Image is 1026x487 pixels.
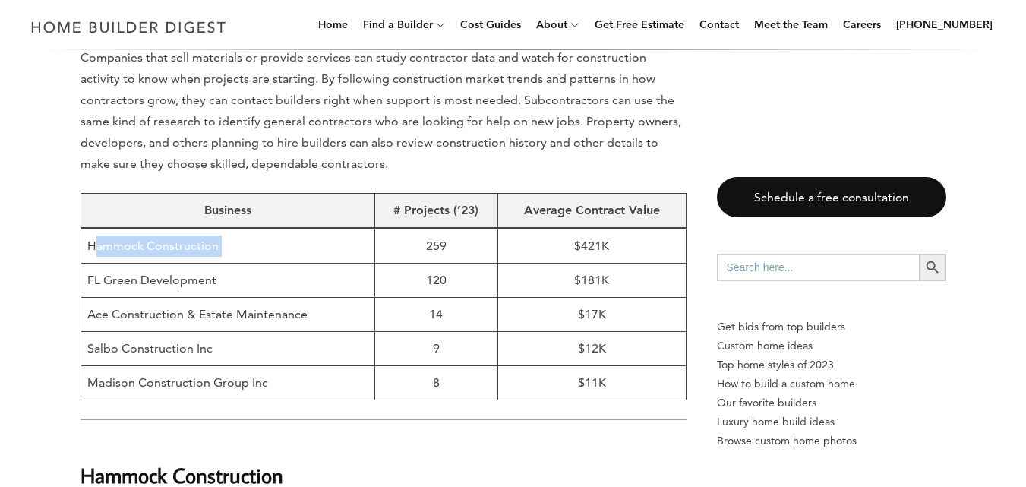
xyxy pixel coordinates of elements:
td: $11K [498,365,686,400]
svg: Search [924,259,941,276]
p: Information drawn from construction data plays an important role for many people in the building ... [81,26,687,175]
th: # Projects (’23) [374,193,498,228]
a: Luxury home build ideas [717,413,946,432]
td: Salbo Construction Inc [81,331,374,365]
a: How to build a custom home [717,375,946,394]
img: Home Builder Digest [24,12,233,42]
a: Browse custom home photos [717,432,946,451]
a: Top home styles of 2023 [717,356,946,375]
a: Custom home ideas [717,337,946,356]
a: Our favorite builders [717,394,946,413]
th: Business [81,193,374,228]
td: 259 [374,228,498,263]
td: $421K [498,228,686,263]
th: Average Contract Value [498,193,686,228]
td: Hammock Construction [81,228,374,263]
td: 14 [374,297,498,331]
td: FL Green Development [81,263,374,297]
td: Madison Construction Group Inc [81,365,374,400]
td: 8 [374,365,498,400]
td: 120 [374,263,498,297]
td: Ace Construction & Estate Maintenance [81,297,374,331]
input: Search here... [717,254,919,281]
p: Get bids from top builders [717,318,946,337]
td: 9 [374,331,498,365]
td: $12K [498,331,686,365]
td: $181K [498,263,686,297]
a: Schedule a free consultation [717,177,946,217]
td: $17K [498,297,686,331]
